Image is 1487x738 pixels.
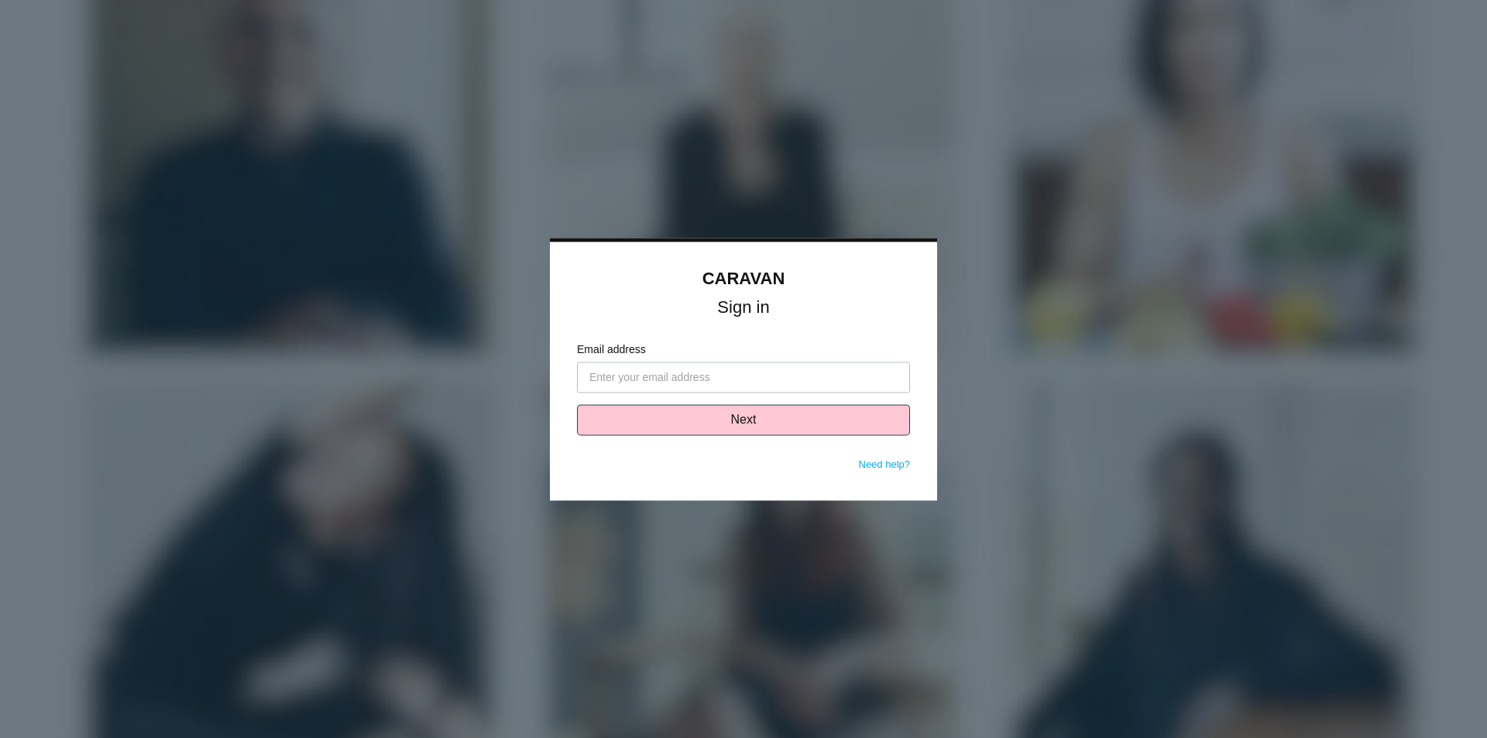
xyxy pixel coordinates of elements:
[577,404,910,435] button: Next
[577,342,910,358] label: Email address
[577,362,910,393] input: Enter your email address
[859,458,911,470] a: Need help?
[577,300,910,314] h1: Sign in
[702,269,785,288] a: CARAVAN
